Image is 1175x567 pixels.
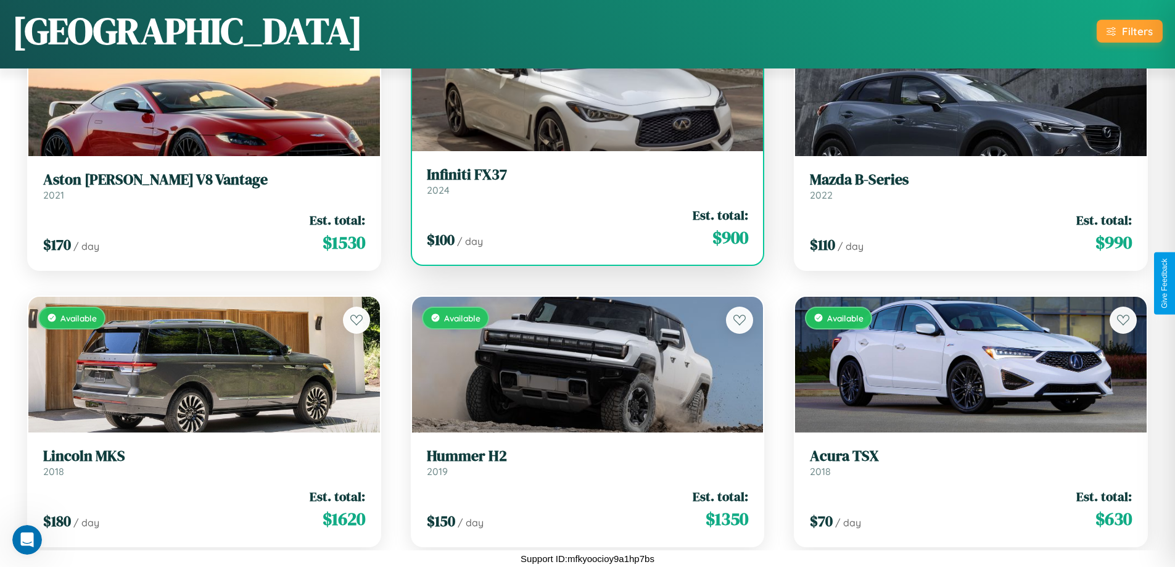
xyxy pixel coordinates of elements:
[1095,230,1132,255] span: $ 990
[810,447,1132,465] h3: Acura TSX
[43,234,71,255] span: $ 170
[810,171,1132,189] h3: Mazda B-Series
[693,487,748,505] span: Est. total:
[43,447,365,465] h3: Lincoln MKS
[1160,259,1169,308] div: Give Feedback
[43,511,71,531] span: $ 180
[427,511,455,531] span: $ 150
[427,230,455,250] span: $ 100
[457,235,483,247] span: / day
[706,507,748,531] span: $ 1350
[43,171,365,201] a: Aston [PERSON_NAME] V8 Vantage2021
[43,189,64,201] span: 2021
[427,447,749,478] a: Hummer H22019
[810,447,1132,478] a: Acura TSX2018
[427,166,749,196] a: Infiniti FX372024
[310,487,365,505] span: Est. total:
[1095,507,1132,531] span: $ 630
[73,516,99,529] span: / day
[427,447,749,465] h3: Hummer H2
[712,225,748,250] span: $ 900
[427,166,749,184] h3: Infiniti FX37
[444,313,480,323] span: Available
[12,6,363,56] h1: [GEOGRAPHIC_DATA]
[73,240,99,252] span: / day
[43,171,365,189] h3: Aston [PERSON_NAME] V8 Vantage
[427,184,450,196] span: 2024
[43,465,64,478] span: 2018
[323,230,365,255] span: $ 1530
[521,550,654,567] p: Support ID: mfkyoocioy9a1hp7bs
[310,211,365,229] span: Est. total:
[1076,487,1132,505] span: Est. total:
[810,189,833,201] span: 2022
[810,171,1132,201] a: Mazda B-Series2022
[1122,25,1153,38] div: Filters
[693,206,748,224] span: Est. total:
[810,465,831,478] span: 2018
[43,447,365,478] a: Lincoln MKS2018
[60,313,97,323] span: Available
[827,313,864,323] span: Available
[1097,20,1163,43] button: Filters
[810,234,835,255] span: $ 110
[810,511,833,531] span: $ 70
[427,465,448,478] span: 2019
[838,240,864,252] span: / day
[12,525,42,555] iframe: Intercom live chat
[323,507,365,531] span: $ 1620
[1076,211,1132,229] span: Est. total:
[835,516,861,529] span: / day
[458,516,484,529] span: / day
